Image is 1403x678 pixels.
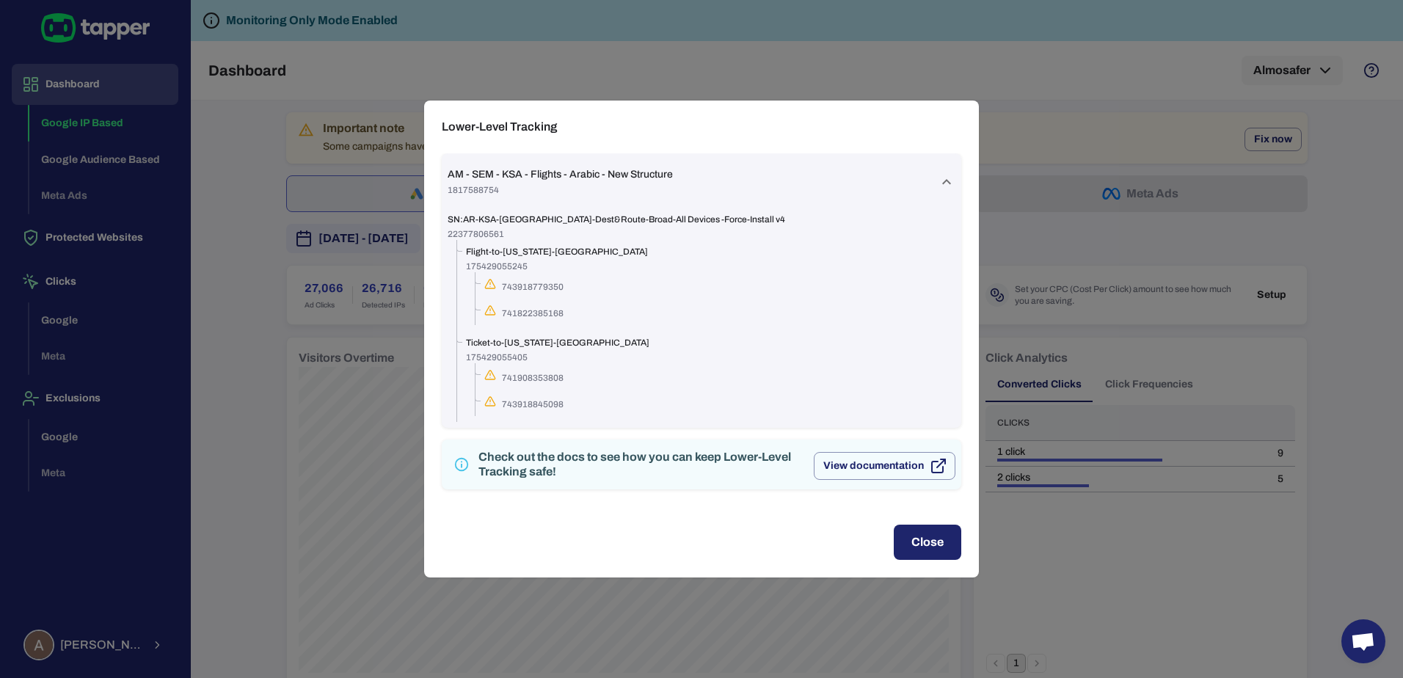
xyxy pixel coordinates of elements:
span: 741908353808 [502,372,564,384]
span: Flight-to-[US_STATE]-[GEOGRAPHIC_DATA] [466,246,648,258]
div: AM - SEM - KSA - Flights - Arabic - New Structure1817588754 [442,211,961,428]
span: Ticket-to-[US_STATE]-[GEOGRAPHIC_DATA] [466,337,649,349]
button: View documentation [814,452,955,480]
span: AM - SEM - KSA - Flights - Arabic - New Structure [448,168,673,181]
span: SN:AR-KSA-[GEOGRAPHIC_DATA]-Dest&Route-Broad-All Devices -Force-Install v4 [448,214,955,225]
div: AM - SEM - KSA - Flights - Arabic - New Structure1817588754 [442,153,961,211]
svg: https://sa.almosafer.com/ar/طيران/سافر/jfk-رحلات-طيران-إلي-نيو-يورك [484,395,496,407]
span: 743918845098 [502,398,564,410]
h2: Lower-Level Tracking [424,101,979,153]
span: 743918779350 [502,281,564,293]
span: 175429055245 [466,260,648,272]
span: 22377806561 [448,228,955,240]
svg: https://sa.almosafer.com/ar/طيران/سافر/jfk-رحلات-طيران-إلي-نيو-يورك [484,278,496,290]
svg: https://sa.almosafer.com/ar/طيران/سافر/jfk-رحلات-طيران-إلي-نيو-يورك [484,369,496,381]
button: Close [894,525,961,560]
a: Open chat [1341,619,1385,663]
span: 741822385168 [502,307,564,319]
svg: https://sa.almosafer.com/ar/طيران/سافر/jfk-رحلات-طيران-إلي-نيو-يورك [484,305,496,316]
div: Check out the docs to see how you can keep Lower-Level Tracking safe! [478,450,802,479]
span: 175429055405 [466,351,649,363]
span: 1817588754 [448,184,673,196]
